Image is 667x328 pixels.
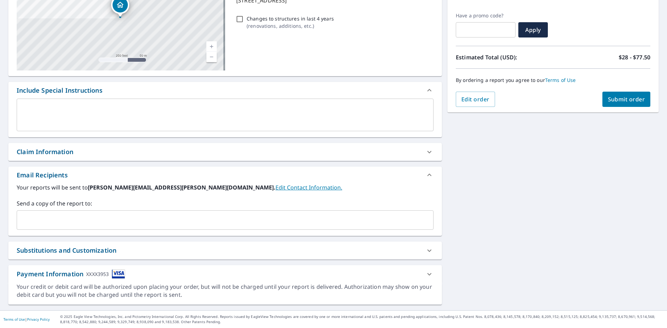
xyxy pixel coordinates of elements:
a: Terms of Use [3,317,25,322]
div: XXXX3953 [86,269,109,279]
div: Payment InformationXXXX3953cardImage [8,265,442,283]
label: Have a promo code? [456,12,516,19]
img: cardImage [112,269,125,279]
div: Substitutions and Customization [17,246,116,255]
div: Email Recipients [17,170,68,180]
a: Current Level 17, Zoom Out [206,52,217,62]
span: Edit order [461,95,489,103]
button: Apply [518,22,548,37]
button: Edit order [456,92,495,107]
a: Privacy Policy [27,317,50,322]
p: Estimated Total (USD): [456,53,553,61]
b: [PERSON_NAME][EMAIL_ADDRESS][PERSON_NAME][DOMAIN_NAME]. [88,184,275,191]
div: Substitutions and Customization [8,242,442,259]
label: Your reports will be sent to [17,183,434,192]
span: Apply [524,26,542,34]
button: Submit order [602,92,651,107]
p: ( renovations, additions, etc. ) [247,22,334,30]
div: Claim Information [17,147,73,157]
a: EditContactInfo [275,184,342,191]
div: Include Special Instructions [17,86,102,95]
p: © 2025 Eagle View Technologies, Inc. and Pictometry International Corp. All Rights Reserved. Repo... [60,314,664,325]
div: Your credit or debit card will be authorized upon placing your order, but will not be charged unt... [17,283,434,299]
div: Payment Information [17,269,125,279]
p: | [3,317,50,321]
p: Changes to structures in last 4 years [247,15,334,22]
p: By ordering a report you agree to our [456,77,650,83]
p: $28 - $77.50 [619,53,650,61]
div: Email Recipients [8,167,442,183]
div: Include Special Instructions [8,82,442,99]
a: Current Level 17, Zoom In [206,41,217,52]
div: Claim Information [8,143,442,161]
label: Send a copy of the report to: [17,199,434,208]
a: Terms of Use [545,77,576,83]
span: Submit order [608,95,645,103]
